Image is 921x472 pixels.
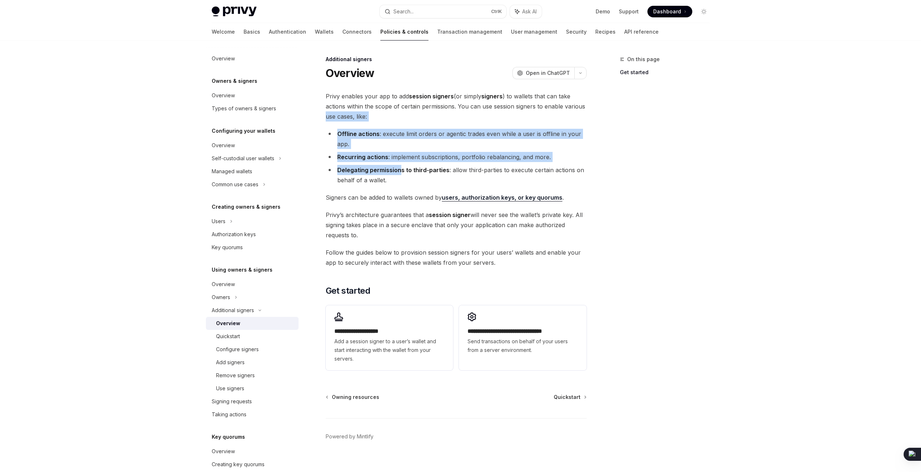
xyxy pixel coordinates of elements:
[409,93,454,100] strong: session signers
[595,23,616,41] a: Recipes
[522,8,537,15] span: Ask AI
[206,408,299,421] a: Taking actions
[619,8,639,15] a: Support
[212,141,235,150] div: Overview
[596,8,610,15] a: Demo
[326,394,379,401] a: Owning resources
[206,52,299,65] a: Overview
[206,330,299,343] a: Quickstart
[337,130,380,137] strong: Offline actions
[212,77,257,85] h5: Owners & signers
[206,395,299,408] a: Signing requests
[216,358,245,367] div: Add signers
[212,230,256,239] div: Authorization keys
[647,6,692,17] a: Dashboard
[380,5,506,18] button: Search...CtrlK
[212,127,275,135] h5: Configuring your wallets
[337,153,388,161] strong: Recurring actions
[212,410,246,419] div: Taking actions
[326,67,375,80] h1: Overview
[212,23,235,41] a: Welcome
[554,394,586,401] a: Quickstart
[216,319,240,328] div: Overview
[212,447,235,456] div: Overview
[326,285,370,297] span: Get started
[627,55,660,64] span: On this page
[212,433,245,441] h5: Key quorums
[442,194,562,201] a: users, authorization keys, or key quorums
[206,228,299,241] a: Authorization keys
[269,23,306,41] a: Authentication
[326,305,453,370] a: **** **** **** *****Add a session signer to a user’s wallet and start interacting with the wallet...
[212,154,274,163] div: Self-custodial user wallets
[206,356,299,369] a: Add signers
[332,394,379,401] span: Owning resources
[326,165,587,185] li: : allow third-parties to execute certain actions on behalf of a wallet.
[315,23,334,41] a: Wallets
[526,69,570,77] span: Open in ChatGPT
[216,384,244,393] div: Use signers
[206,241,299,254] a: Key quorums
[620,67,715,78] a: Get started
[206,445,299,458] a: Overview
[437,23,502,41] a: Transaction management
[212,217,225,226] div: Users
[216,371,255,380] div: Remove signers
[326,56,587,63] div: Additional signers
[212,54,235,63] div: Overview
[212,280,235,289] div: Overview
[206,382,299,395] a: Use signers
[212,265,273,274] h5: Using owners & signers
[653,8,681,15] span: Dashboard
[326,129,587,149] li: : execute limit orders or agentic trades even while a user is offline in your app.
[491,9,502,14] span: Ctrl K
[212,104,276,113] div: Types of owners & signers
[566,23,587,41] a: Security
[206,139,299,152] a: Overview
[326,247,587,268] span: Follow the guides below to provision session signers for your users’ wallets and enable your app ...
[206,278,299,291] a: Overview
[212,397,252,406] div: Signing requests
[698,6,710,17] button: Toggle dark mode
[554,394,580,401] span: Quickstart
[468,337,578,354] span: Send transactions on behalf of your users from a server environment.
[212,460,265,469] div: Creating key quorums
[624,23,659,41] a: API reference
[206,317,299,330] a: Overview
[326,192,587,203] span: Signers can be added to wallets owned by .
[212,91,235,100] div: Overview
[326,91,587,122] span: Privy enables your app to add (or simply ) to wallets that can take actions within the scope of c...
[337,166,449,174] strong: Delegating permissions to third-parties
[212,7,257,17] img: light logo
[206,343,299,356] a: Configure signers
[326,433,373,440] a: Powered by Mintlify
[511,23,557,41] a: User management
[429,211,470,218] strong: session signer
[342,23,372,41] a: Connectors
[334,337,444,363] span: Add a session signer to a user’s wallet and start interacting with the wallet from your servers.
[212,167,252,176] div: Managed wallets
[206,165,299,178] a: Managed wallets
[481,93,503,100] strong: signers
[216,332,240,341] div: Quickstart
[206,89,299,102] a: Overview
[212,243,243,252] div: Key quorums
[326,210,587,240] span: Privy’s architecture guarantees that a will never see the wallet’s private key. All signing takes...
[510,5,542,18] button: Ask AI
[212,293,230,302] div: Owners
[206,458,299,471] a: Creating key quorums
[380,23,428,41] a: Policies & controls
[212,180,258,189] div: Common use cases
[244,23,260,41] a: Basics
[393,7,414,16] div: Search...
[512,67,574,79] button: Open in ChatGPT
[212,306,254,315] div: Additional signers
[206,369,299,382] a: Remove signers
[326,152,587,162] li: : implement subscriptions, portfolio rebalancing, and more.
[216,345,259,354] div: Configure signers
[212,203,280,211] h5: Creating owners & signers
[206,102,299,115] a: Types of owners & signers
